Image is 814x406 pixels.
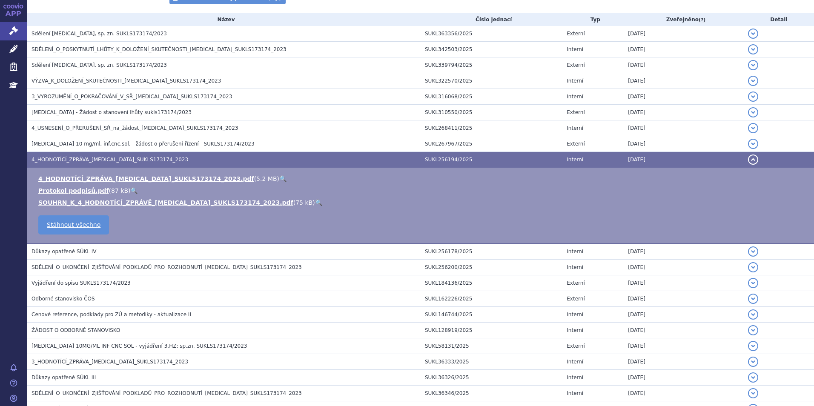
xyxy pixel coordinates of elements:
[567,359,583,365] span: Interní
[624,386,743,401] td: [DATE]
[567,327,583,333] span: Interní
[567,264,583,270] span: Interní
[38,199,293,206] a: SOUHRN_K_4_HODNOTÍCÍ_ZPRÁVĚ_[MEDICAL_DATA]_SUKLS173174_2023.pdf
[624,307,743,323] td: [DATE]
[624,89,743,105] td: [DATE]
[748,107,758,117] button: detail
[38,175,254,182] a: 4_HODNOTÍCÍ_ZPRÁVA_[MEDICAL_DATA]_SUKLS173174_2023.pdf
[256,175,277,182] span: 5.2 MB
[699,17,705,23] abbr: (?)
[32,249,97,254] span: Důkazy opatřené SÚKL IV
[567,312,583,317] span: Interní
[32,141,255,147] span: OPDIVO 10 mg/ml, inf.cnc.sol. - žádost o přerušení řízení - SUKLS173174/2023
[567,249,583,254] span: Interní
[748,76,758,86] button: detail
[32,46,287,52] span: SDĚLENÍ_O_POSKYTNUTÍ_LHŮTY_K_DOLOŽENÍ_SKUTEČNOSTI_OPDIVO_SUKLS173174_2023
[32,125,238,131] span: 4_USNESENÍ_O_PŘERUŠENÍ_SŘ_na_žádost_OPDIVO_SUKLS173174_2023
[624,260,743,275] td: [DATE]
[111,187,128,194] span: 87 kB
[748,154,758,165] button: detail
[421,89,562,105] td: SUKL316068/2025
[567,125,583,131] span: Interní
[567,343,585,349] span: Externí
[624,323,743,338] td: [DATE]
[624,338,743,354] td: [DATE]
[567,280,585,286] span: Externí
[32,264,302,270] span: SDĚLENÍ_O_UKONČENÍ_ZJIŠŤOVÁNÍ_PODKLADŮ_PRO_ROZHODNUTÍ_OPDIVO_SUKLS173174_2023
[624,57,743,73] td: [DATE]
[38,186,805,195] li: ( )
[421,42,562,57] td: SUKL342503/2025
[567,94,583,100] span: Interní
[567,62,585,68] span: Externí
[624,42,743,57] td: [DATE]
[624,275,743,291] td: [DATE]
[32,94,232,100] span: 3_VYROZUMĚNÍ_O_POKRAČOVÁNÍ_V_SŘ_OPDIVO_SUKLS173174_2023
[567,31,585,37] span: Externí
[421,57,562,73] td: SUKL339794/2025
[38,174,805,183] li: ( )
[567,157,583,163] span: Interní
[748,372,758,383] button: detail
[421,323,562,338] td: SUKL128919/2025
[421,338,562,354] td: SUKL58131/2025
[32,78,221,84] span: VÝZVA_K_DOLOŽENÍ_SKUTEČNOSTI_OPDIVO_SUKLS173174_2023
[32,157,188,163] span: 4_HODNOTÍCÍ_ZPRÁVA_OPDIVO_SUKLS173174_2023
[567,390,583,396] span: Interní
[421,136,562,152] td: SUKL267967/2025
[421,120,562,136] td: SUKL268411/2025
[567,375,583,380] span: Interní
[624,136,743,152] td: [DATE]
[748,123,758,133] button: detail
[748,91,758,102] button: detail
[421,354,562,370] td: SUKL36333/2025
[624,73,743,89] td: [DATE]
[421,73,562,89] td: SUKL322570/2025
[32,390,302,396] span: SDĚLENÍ_O_UKONČENÍ_ZJIŠŤOVÁNÍ_PODKLADŮ_PRO_ROZHODNUTÍ_OPDIVO_SUKLS173174_2023
[421,105,562,120] td: SUKL310550/2025
[27,13,421,26] th: Název
[32,31,167,37] span: Sdělení OPDIVO, sp. zn. SUKLS173174/2023
[32,62,167,68] span: Sdělení OPDIVO, sp. zn. SUKLS173174/2023
[421,275,562,291] td: SUKL184136/2025
[421,307,562,323] td: SUKL146744/2025
[748,309,758,320] button: detail
[624,291,743,307] td: [DATE]
[567,296,585,302] span: Externí
[748,341,758,351] button: detail
[130,187,138,194] a: 🔍
[624,26,743,42] td: [DATE]
[421,243,562,260] td: SUKL256178/2025
[32,280,131,286] span: Vyjádření do spisu SUKLS173174/2023
[279,175,287,182] a: 🔍
[32,109,192,115] span: OPDIVO - Žádost o stanovení lhůty sukls173174/2023
[748,262,758,272] button: detail
[748,325,758,335] button: detail
[32,343,247,349] span: OPDIVO 10MG/ML INF CNC SOL - vyjádření 3.HZ: sp.zn. SUKLS173174/2023
[32,359,188,365] span: 3_HODNOTÍCÍ_ZPRÁVA_OPDIVO_SUKLS173174_2023
[748,139,758,149] button: detail
[421,260,562,275] td: SUKL256200/2025
[421,291,562,307] td: SUKL162226/2025
[748,246,758,257] button: detail
[38,215,109,234] a: Stáhnout všechno
[624,243,743,260] td: [DATE]
[624,13,743,26] th: Zveřejněno
[567,109,585,115] span: Externí
[567,46,583,52] span: Interní
[567,78,583,84] span: Interní
[421,152,562,168] td: SUKL256194/2025
[421,13,562,26] th: Číslo jednací
[421,26,562,42] td: SUKL363356/2025
[624,354,743,370] td: [DATE]
[295,199,312,206] span: 75 kB
[748,29,758,39] button: detail
[624,152,743,168] td: [DATE]
[748,44,758,54] button: detail
[624,120,743,136] td: [DATE]
[32,312,191,317] span: Cenové reference, podklady pro ZÚ a metodiky - aktualizace II
[421,386,562,401] td: SUKL36346/2025
[32,375,96,380] span: Důkazy opatřené SÚKL III
[624,105,743,120] td: [DATE]
[562,13,624,26] th: Typ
